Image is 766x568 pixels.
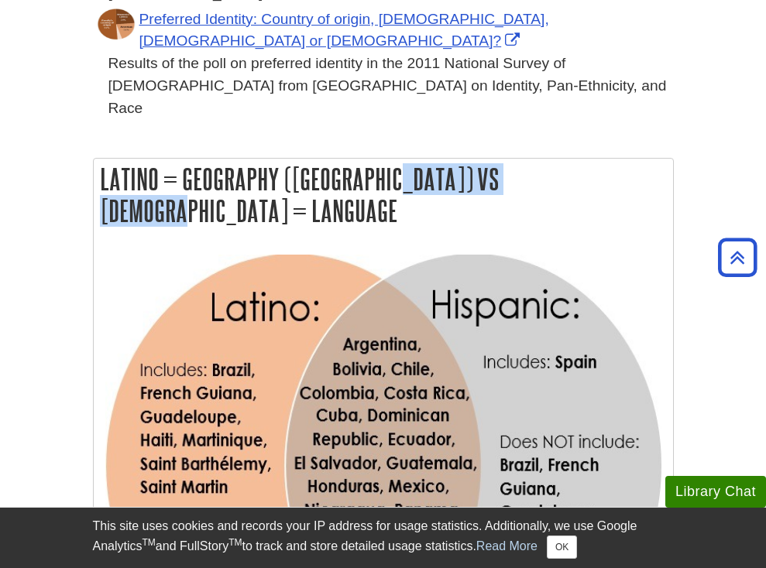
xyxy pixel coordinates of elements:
a: Read More [476,539,538,553]
button: Library Chat [665,476,766,508]
a: Back to Top [713,247,762,268]
img: Pie chart of survey results [97,9,136,40]
sup: TM [228,537,242,548]
button: Close [547,535,577,559]
div: Results of the poll on preferred identity in the 2011 National Survey of [DEMOGRAPHIC_DATA] from ... [108,53,674,119]
h2: Latino = Geography ([GEOGRAPHIC_DATA]) vs [DEMOGRAPHIC_DATA] = Language [94,159,673,231]
div: This site uses cookies and records your IP address for usage statistics. Additionally, we use Goo... [93,517,674,559]
sup: TM [143,537,156,548]
a: Link opens in new window [139,11,549,50]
